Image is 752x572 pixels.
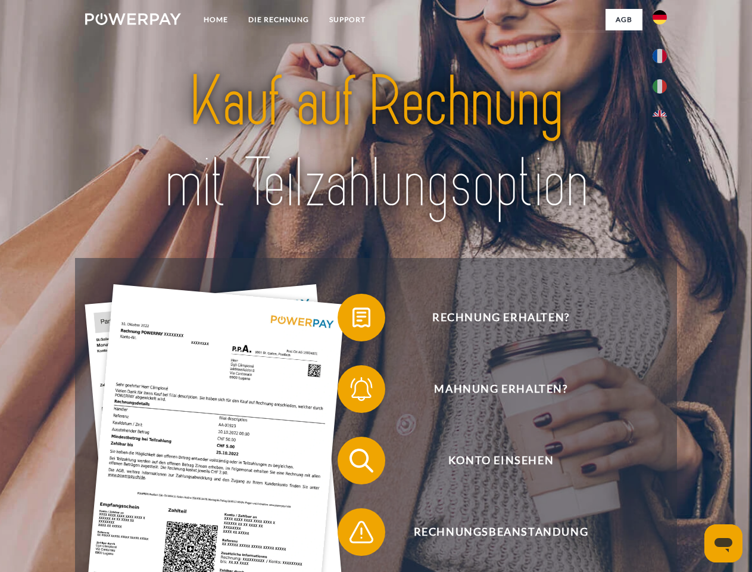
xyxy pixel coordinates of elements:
[355,294,647,341] span: Rechnung erhalten?
[653,110,667,125] img: en
[338,508,647,556] button: Rechnungsbeanstandung
[355,508,647,556] span: Rechnungsbeanstandung
[347,446,376,475] img: qb_search.svg
[347,374,376,404] img: qb_bell.svg
[194,9,238,30] a: Home
[338,437,647,484] button: Konto einsehen
[85,13,181,25] img: logo-powerpay-white.svg
[347,303,376,332] img: qb_bill.svg
[704,524,742,562] iframe: Schaltfläche zum Öffnen des Messaging-Fensters
[347,517,376,547] img: qb_warning.svg
[653,49,667,63] img: fr
[355,437,647,484] span: Konto einsehen
[653,10,667,24] img: de
[338,365,647,413] button: Mahnung erhalten?
[355,365,647,413] span: Mahnung erhalten?
[238,9,319,30] a: DIE RECHNUNG
[319,9,376,30] a: SUPPORT
[482,30,642,51] a: AGB (Kauf auf Rechnung)
[338,294,647,341] button: Rechnung erhalten?
[606,9,642,30] a: agb
[114,57,638,228] img: title-powerpay_de.svg
[653,79,667,94] img: it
